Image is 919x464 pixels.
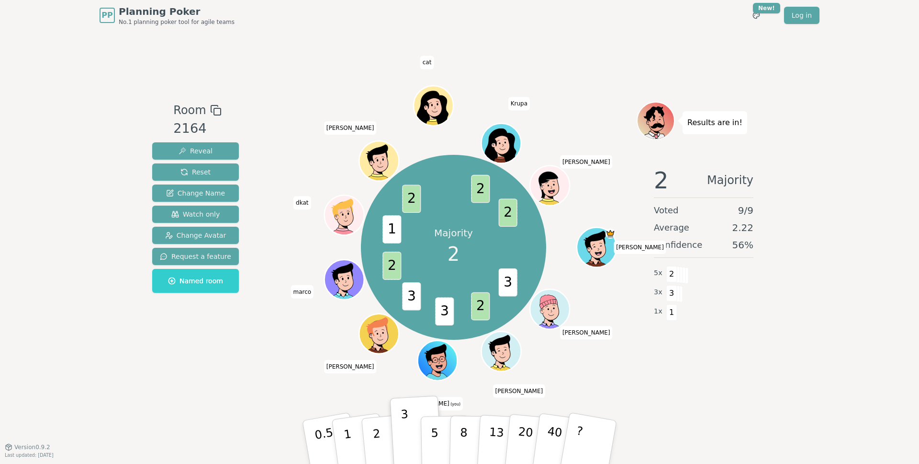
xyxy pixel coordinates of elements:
span: Click to change your name [293,196,311,209]
span: Click to change your name [508,97,530,110]
span: 2 [471,292,490,320]
button: New! [748,7,765,24]
p: 3 [401,407,411,460]
span: 9 / 9 [738,204,753,217]
span: Watch only [171,209,220,219]
span: Room [173,102,206,119]
button: Watch only [152,206,239,223]
button: Version0.9.2 [5,443,50,451]
span: (you) [449,402,461,406]
span: 1 [666,304,677,321]
span: 5 x [654,268,662,278]
span: 1 [382,215,401,244]
span: Click to change your name [324,121,377,135]
p: Results are in! [687,116,742,129]
span: Click to change your name [560,155,613,169]
span: PP [101,10,112,21]
span: Last updated: [DATE] [5,452,54,458]
p: Majority [434,226,473,240]
span: Click to change your name [614,241,666,254]
button: Named room [152,269,239,293]
span: 3 x [654,287,662,298]
span: Planning Poker [119,5,235,18]
span: 3 [435,297,454,325]
span: Change Avatar [165,231,226,240]
span: Change Name [166,188,225,198]
button: Change Name [152,185,239,202]
span: 3 [666,285,677,302]
span: Click to change your name [560,326,613,339]
span: 2 [666,266,677,282]
a: Log in [784,7,819,24]
div: New! [753,3,780,13]
span: 2 [498,198,517,227]
span: Average [654,221,689,234]
span: Voted [654,204,679,217]
span: No.1 planning poker tool for agile teams [119,18,235,26]
span: 2.22 [732,221,753,234]
div: 2164 [173,119,221,139]
span: shrutee is the host [605,229,615,239]
span: 3 [498,268,517,296]
button: Request a feature [152,248,239,265]
span: Click to change your name [493,384,546,398]
span: Click to change your name [291,285,314,299]
span: 2 [382,252,401,280]
span: Reset [180,167,211,177]
span: 2 [402,185,421,213]
span: 2 [471,174,490,203]
button: Change Avatar [152,227,239,244]
span: 2 [448,240,459,268]
span: Click to change your name [420,56,434,69]
span: Named room [168,276,223,286]
span: Version 0.9.2 [14,443,50,451]
span: 1 x [654,306,662,317]
span: 56 % [732,238,753,252]
button: Reset [152,163,239,181]
span: 3 [402,282,421,310]
button: Reveal [152,142,239,160]
a: PPPlanning PokerNo.1 planning poker tool for agile teams [100,5,235,26]
span: Click to change your name [324,360,377,373]
span: 2 [654,169,669,192]
span: Confidence [654,238,702,252]
span: Request a feature [160,252,231,261]
span: Reveal [179,146,213,156]
button: Click to change your avatar [419,342,456,379]
span: Majority [707,169,753,192]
